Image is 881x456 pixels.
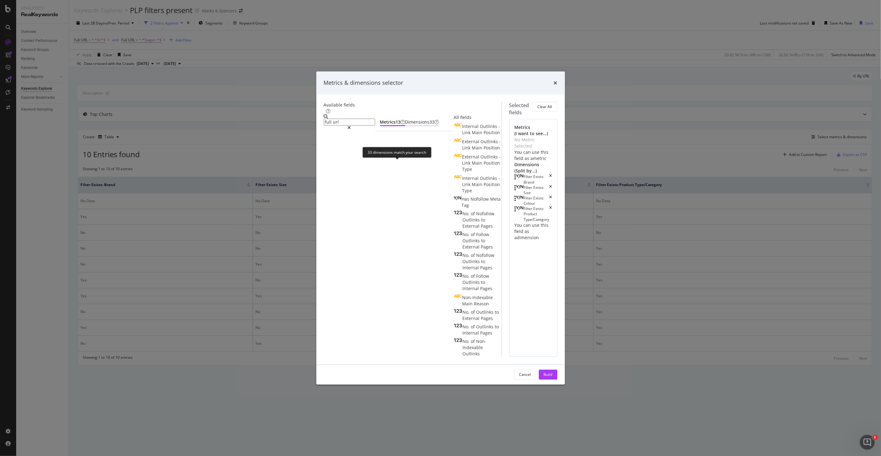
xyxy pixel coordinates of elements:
span: Position [484,145,500,151]
input: Search by field name [324,119,375,125]
span: Nofollow [476,252,495,258]
span: 13 [396,119,401,125]
span: Outlinks [476,309,495,315]
span: No. [463,211,471,217]
div: brand label [430,119,435,125]
span: Outlinks [463,351,480,357]
span: Main [472,160,484,166]
span: Main [472,145,484,151]
span: Outlinks [463,258,481,264]
span: Follow [476,231,489,237]
div: Dimensions [515,162,552,174]
span: of [471,338,476,344]
span: Outlinks [481,154,499,160]
div: (Split by...) [515,168,552,174]
span: Pages [481,244,493,250]
div: Selected fields [509,102,532,116]
span: Position [484,130,500,135]
span: to [481,279,485,285]
span: Pages [480,265,493,271]
div: (I want to see...) [515,131,552,137]
span: No. [463,309,471,315]
div: times [549,174,552,185]
span: No. [463,338,471,344]
div: Filter Exists: Brandtimes [515,174,552,185]
div: Filter Exists: Product Type/Category [524,206,549,222]
span: Outlinks [463,279,481,285]
div: modal [316,71,565,385]
span: Internal [463,265,480,271]
div: brand label [396,119,401,125]
span: External [462,154,481,160]
div: times [549,195,552,206]
span: External [462,139,481,144]
span: Main [472,181,484,187]
span: Has [462,196,471,202]
span: Tag [462,202,469,208]
span: Pages [480,330,493,336]
div: Metrics & dimensions selector [324,79,403,87]
div: Filter Exists: Colourtimes [515,195,552,206]
span: Non-Indexable [463,338,487,350]
button: Cancel [514,370,536,380]
span: Internal [463,285,480,291]
div: Clear All [538,104,552,109]
span: - [499,175,500,181]
span: Type [462,188,472,194]
span: of [471,273,476,279]
span: External [463,223,481,229]
span: External [463,244,481,250]
span: Position [484,160,500,166]
span: Outlinks [481,139,499,144]
span: to [481,217,485,223]
span: Outlinks [463,217,481,223]
span: Non-Indexable [462,294,493,300]
div: You can use this field as a metric [515,149,552,162]
span: Link [462,181,472,187]
div: times [549,206,552,222]
div: Available fields [324,102,502,108]
span: Pages [480,285,493,291]
span: Internal [462,123,480,129]
span: 1 [873,435,878,440]
span: - [499,139,501,144]
span: Main [472,130,484,135]
div: Metrics [380,119,405,125]
button: Build [539,370,558,380]
span: to [481,258,485,264]
div: Filter Exists: Brand [524,174,549,185]
span: Link [462,160,472,166]
span: Position [484,181,500,187]
div: Dimensions [405,119,439,125]
span: Internal [462,175,480,181]
div: 33 dimensions match your search [363,147,432,158]
span: Nofollow [476,211,495,217]
div: All fields [454,114,502,121]
span: No. [463,324,471,330]
button: Clear All [532,102,558,112]
span: Outlinks [463,238,481,244]
span: Outlinks [480,175,499,181]
div: times [549,185,552,195]
span: Outlinks [480,123,499,129]
span: No. [463,273,471,279]
div: times [554,79,558,87]
div: Filter Exists: Product Type/Categorytimes [515,206,552,222]
span: Nofollow [471,196,490,202]
div: Filter Exists: Colour [524,195,549,206]
div: Filter Exists: Sizetimes [515,185,552,195]
div: No Metric Selected [515,137,552,149]
span: Follow [476,273,489,279]
div: Build [544,372,553,377]
span: No. [463,252,471,258]
span: Meta [490,196,501,202]
span: External [463,315,481,321]
span: Pages [481,315,493,321]
span: Link [462,130,472,135]
span: to [495,309,499,315]
div: Filter Exists: Size [524,185,549,195]
div: You can use this field as a dimension [515,222,552,241]
span: Link [462,145,472,151]
span: No. [463,231,471,237]
span: 33 [430,119,435,125]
